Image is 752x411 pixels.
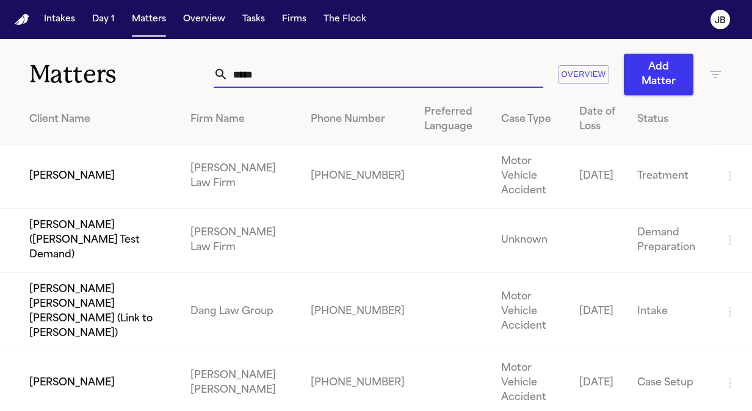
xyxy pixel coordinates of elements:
[181,273,301,351] td: Dang Law Group
[181,145,301,209] td: [PERSON_NAME] Law Firm
[15,14,29,26] a: Home
[29,112,171,127] div: Client Name
[627,209,713,273] td: Demand Preparation
[301,145,414,209] td: [PHONE_NUMBER]
[637,112,703,127] div: Status
[627,273,713,351] td: Intake
[319,9,371,30] button: The Flock
[301,273,414,351] td: [PHONE_NUMBER]
[29,59,214,90] h1: Matters
[491,145,569,209] td: Motor Vehicle Accident
[87,9,120,30] button: Day 1
[569,145,627,209] td: [DATE]
[501,112,560,127] div: Case Type
[424,105,482,134] div: Preferred Language
[277,9,311,30] button: Firms
[15,14,29,26] img: Finch Logo
[181,209,301,273] td: [PERSON_NAME] Law Firm
[627,145,713,209] td: Treatment
[491,273,569,351] td: Motor Vehicle Accident
[311,112,405,127] div: Phone Number
[569,273,627,351] td: [DATE]
[558,65,609,84] button: Overview
[190,112,291,127] div: Firm Name
[237,9,270,30] button: Tasks
[491,209,569,273] td: Unknown
[39,9,80,30] button: Intakes
[178,9,230,30] button: Overview
[127,9,171,30] button: Matters
[624,54,693,95] button: Add Matter
[579,105,618,134] div: Date of Loss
